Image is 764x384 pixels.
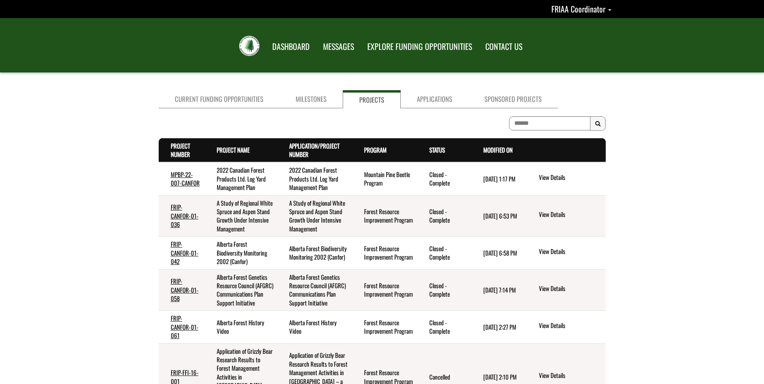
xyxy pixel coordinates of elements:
[317,37,360,57] a: MESSAGES
[205,237,277,269] td: Alberta Forest Biodiversity Monitoring 2002 (Canfor)
[539,284,602,294] a: View details
[526,311,605,343] td: action menu
[471,269,526,311] td: 3/3/2025 7:14 PM
[159,90,280,108] a: Current Funding Opportunities
[205,162,277,195] td: 2022 Canadian Forest Products Ltd. Log Yard Management Plan
[539,173,602,183] a: View details
[361,37,478,57] a: EXPLORE FUNDING OPPORTUNITIES
[159,311,205,343] td: FRIP-CANFOR-01-061
[483,322,516,331] time: [DATE] 2:27 PM
[539,371,602,381] a: View details
[429,145,445,154] a: Status
[280,90,343,108] a: Milestones
[471,195,526,237] td: 3/3/2025 6:53 PM
[159,195,205,237] td: FRIP-CANFOR-01-036
[417,195,471,237] td: Closed - Complete
[277,195,352,237] td: A Study of Regional White Spruce and Aspen Stand Growth Under Intensive Management
[352,195,417,237] td: Forest Resource Improvement Program
[468,90,558,108] a: Sponsored Projects
[539,321,602,331] a: View details
[590,116,606,131] button: Search Results
[483,285,516,294] time: [DATE] 7:14 PM
[205,195,277,237] td: A Study of Regional White Spruce and Aspen Stand Growth Under Intensive Management
[364,145,387,154] a: Program
[352,269,417,311] td: Forest Resource Improvement Program
[551,3,605,15] span: FRIAA Coordinator
[526,138,605,162] th: Actions
[352,311,417,343] td: Forest Resource Improvement Program
[205,311,277,343] td: Alberta Forest History Video
[483,211,517,220] time: [DATE] 6:53 PM
[471,311,526,343] td: 8/19/2024 2:27 PM
[352,162,417,195] td: Mountain Pine Beetle Program
[277,269,352,311] td: Alberta Forest Genetics Resource Council (AFGRC) Communications Plan Support Initiative
[171,170,200,187] a: MPBP-22-007-CANFOR
[352,237,417,269] td: Forest Resource Improvement Program
[159,269,205,311] td: FRIP-CANFOR-01-058
[551,3,611,15] a: FRIAA Coordinator
[265,34,528,57] nav: Main Navigation
[289,141,340,159] a: Application/Project Number
[526,162,605,195] td: action menu
[171,277,199,303] a: FRIP-CANFOR-01-058
[171,202,199,229] a: FRIP-CANFOR-01-036
[205,269,277,311] td: Alberta Forest Genetics Resource Council (AFGRC) Communications Plan Support Initiative
[526,195,605,237] td: action menu
[483,372,517,381] time: [DATE] 2:10 PM
[483,248,517,257] time: [DATE] 6:58 PM
[417,269,471,311] td: Closed - Complete
[401,90,468,108] a: Applications
[417,311,471,343] td: Closed - Complete
[159,237,205,269] td: FRIP-CANFOR-01-042
[483,174,516,183] time: [DATE] 1:17 PM
[483,145,513,154] a: Modified On
[343,90,401,108] a: Projects
[471,162,526,195] td: 4/12/2024 1:17 PM
[539,210,602,220] a: View details
[277,162,352,195] td: 2022 Canadian Forest Products Ltd. Log Yard Management Plan
[239,36,259,56] img: FRIAA Submissions Portal
[479,37,528,57] a: CONTACT US
[539,247,602,257] a: View details
[171,141,190,159] a: Project Number
[471,237,526,269] td: 3/3/2025 6:58 PM
[171,239,199,266] a: FRIP-CANFOR-01-042
[417,237,471,269] td: Closed - Complete
[217,145,250,154] a: Project Name
[171,314,199,340] a: FRIP-CANFOR-01-061
[526,237,605,269] td: action menu
[526,269,605,311] td: action menu
[266,37,316,57] a: DASHBOARD
[277,311,352,343] td: Alberta Forest History Video
[277,237,352,269] td: Alberta Forest Biodiversity Monitoring 2002 (Canfor)
[159,162,205,195] td: MPBP-22-007-CANFOR
[417,162,471,195] td: Closed - Complete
